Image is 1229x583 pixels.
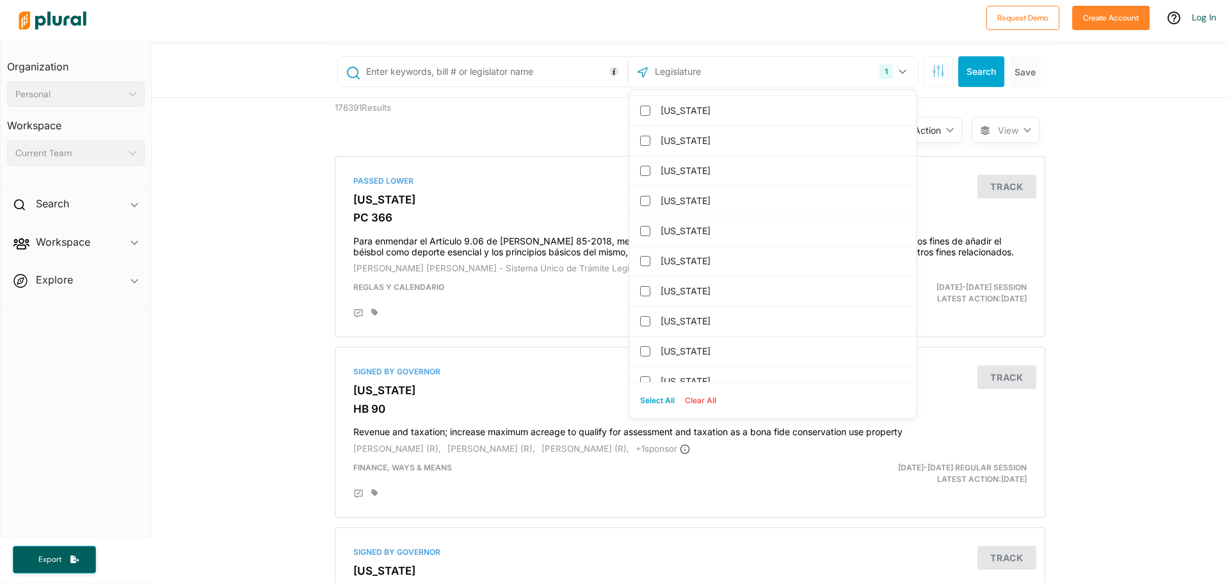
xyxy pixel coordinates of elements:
[608,66,620,77] div: Tooltip anchor
[353,443,441,454] span: [PERSON_NAME] (R),
[15,88,124,101] div: Personal
[1072,6,1150,30] button: Create Account
[353,547,1027,558] div: Signed by Governor
[932,65,945,76] span: Search Filters
[661,191,903,211] label: [US_STATE]
[635,391,680,410] button: Select All
[661,282,903,301] label: [US_STATE]
[661,221,903,241] label: [US_STATE]
[898,463,1027,472] span: [DATE]-[DATE] Regular Session
[936,282,1027,292] span: [DATE]-[DATE] Session
[353,211,1027,224] h3: PC 366
[353,282,444,292] span: Reglas y Calendario
[353,403,1027,415] h3: HB 90
[661,372,903,391] label: [US_STATE]
[958,56,1004,87] button: Search
[986,6,1059,30] button: Request Demo
[13,546,96,573] button: Export
[29,554,70,565] span: Export
[353,564,1027,577] h3: [US_STATE]
[874,60,915,84] button: 1
[371,308,378,316] div: Add tags
[447,443,535,454] span: [PERSON_NAME] (R),
[353,384,1027,397] h3: [US_STATE]
[353,193,1027,206] h3: [US_STATE]
[353,366,1027,378] div: Signed by Governor
[680,391,721,410] button: Clear All
[661,131,903,150] label: [US_STATE]
[977,365,1036,389] button: Track
[654,60,791,84] input: Legislature
[1009,56,1041,87] button: Save
[542,443,629,454] span: [PERSON_NAME] (R),
[661,252,903,271] label: [US_STATE]
[661,312,903,331] label: [US_STATE]
[986,10,1059,24] a: Request Demo
[371,489,378,497] div: Add tags
[353,463,452,472] span: Finance, Ways & Means
[806,282,1037,305] div: Latest Action: [DATE]
[36,196,69,211] h2: Search
[977,175,1036,198] button: Track
[7,107,145,135] h3: Workspace
[661,161,903,180] label: [US_STATE]
[661,342,903,361] label: [US_STATE]
[977,546,1036,570] button: Track
[353,230,1027,258] h4: Para enmendar el Artículo 9.06 de [PERSON_NAME] 85-2018, mejor conocida como la “Ley de Reforma E...
[353,420,1027,438] h4: Revenue and taxation; increase maximum acreage to qualify for assessment and taxation as a bona f...
[353,175,1027,187] div: Passed Lower
[806,462,1037,485] div: Latest Action: [DATE]
[1072,10,1150,24] a: Create Account
[353,263,654,273] span: [PERSON_NAME] [PERSON_NAME] - Sistema Único de Trámite Legislativo
[365,60,624,84] input: Enter keywords, bill # or legislator name
[325,98,508,147] div: 176391 Results
[880,65,893,79] div: 1
[7,48,145,76] h3: Organization
[661,101,903,120] label: [US_STATE]
[1192,12,1216,23] a: Log In
[636,443,690,454] span: + 1 sponsor
[353,489,364,499] div: Add Position Statement
[15,147,124,160] div: Current Team
[353,308,364,319] div: Add Position Statement
[998,124,1018,137] span: View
